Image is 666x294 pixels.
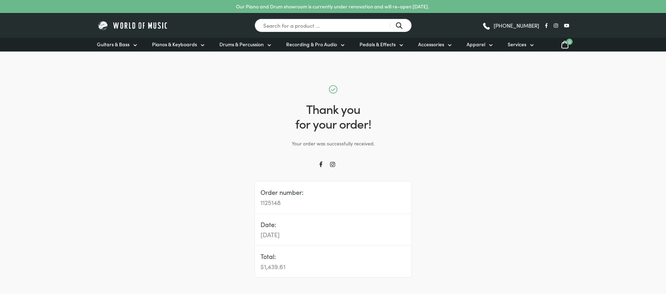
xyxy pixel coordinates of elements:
p: Our Piano and Drum showroom is currently under renovation and will re-open [DATE]. [236,3,429,10]
span: Services [508,41,526,48]
p: Your order was successfully received. [167,139,499,148]
span: 0 [566,39,573,45]
iframe: Chat with our support team [634,262,666,294]
h1: Thank you for your order! [167,101,499,131]
span: Pedals & Effects [360,41,396,48]
span: Apparel [467,41,485,48]
span: [PHONE_NUMBER] [494,23,539,28]
span: Drums & Percussion [219,41,264,48]
span: $ [261,262,264,271]
strong: 1125148 [261,197,406,207]
img: World of Music [97,20,169,31]
span: Pianos & Keyboards [152,41,197,48]
a: [PHONE_NUMBER] [482,20,539,31]
span: Accessories [418,41,444,48]
input: Search for a product ... [255,19,412,32]
li: Order number: [255,182,411,213]
li: Total: [255,246,411,277]
bdi: 1,439.61 [261,262,285,271]
span: Guitars & Bass [97,41,130,48]
strong: [DATE] [261,230,406,240]
span: Recording & Pro Audio [286,41,337,48]
li: Date: [255,214,411,246]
